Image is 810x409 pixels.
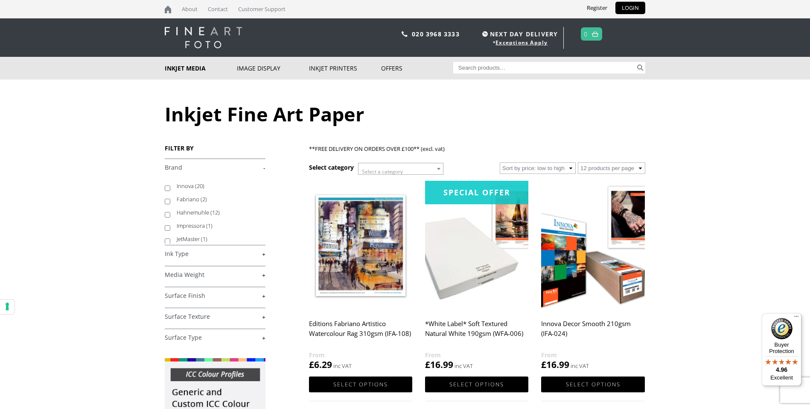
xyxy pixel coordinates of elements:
p: Buyer Protection [762,341,801,354]
img: time.svg [482,31,488,37]
span: £ [425,359,430,371]
a: Image Display [237,57,309,79]
h4: Surface Type [165,329,265,346]
span: (12) [210,209,220,216]
a: Select options for “Editions Fabriano Artistico Watercolour Rag 310gsm (IFA-108)” [309,377,412,392]
img: phone.svg [402,31,408,37]
h4: Media Weight [165,266,265,283]
a: 020 3968 3333 [412,30,460,38]
span: (1) [206,222,213,230]
label: Impressora [177,219,257,232]
a: Select options for “*White Label* Soft Textured Natural White 190gsm (WFA-006)” [425,377,528,392]
p: **FREE DELIVERY ON ORDERS OVER £100** (excl. vat) [309,144,645,154]
a: 0 [584,28,588,40]
img: basket.svg [592,31,598,37]
h3: FILTER BY [165,144,265,152]
a: + [165,250,265,258]
bdi: 6.29 [309,359,332,371]
span: Select a category [362,168,403,175]
a: Inkjet Media [165,57,237,79]
a: + [165,313,265,321]
h1: Inkjet Fine Art Paper [165,101,645,127]
h2: Innova Decor Smooth 210gsm (IFA-024) [541,316,644,350]
img: *White Label* Soft Textured Natural White 190gsm (WFA-006) [425,181,528,310]
p: Excellent [762,374,801,381]
img: Editions Fabriano Artistico Watercolour Rag 310gsm (IFA-108) [309,181,412,310]
a: + [165,271,265,279]
a: Special Offer*White Label* Soft Textured Natural White 190gsm (WFA-006) £16.99 [425,181,528,371]
a: + [165,292,265,300]
label: JetMaster [177,232,257,246]
span: (20) [195,182,204,190]
input: Search products… [453,62,636,74]
img: Trusted Shops Trustmark [771,318,793,339]
span: 4.96 [776,366,787,373]
bdi: 16.99 [425,359,453,371]
a: Offers [381,57,453,79]
span: £ [541,359,546,371]
a: Inkjet Printers [309,57,381,79]
span: (1) [201,235,207,243]
a: + [165,334,265,342]
span: £ [309,359,314,371]
select: Shop order [500,162,576,174]
img: Innova Decor Smooth 210gsm (IFA-024) [541,181,644,310]
h4: Surface Finish [165,287,265,304]
a: - [165,164,265,172]
label: Innova [177,179,257,193]
bdi: 16.99 [541,359,569,371]
a: Select options for “Innova Decor Smooth 210gsm (IFA-024)” [541,377,644,392]
h4: Surface Texture [165,308,265,325]
a: Exceptions Apply [495,39,548,46]
a: Editions Fabriano Artistico Watercolour Rag 310gsm (IFA-108) £6.29 [309,181,412,371]
h4: Brand [165,159,265,176]
button: Menu [791,313,801,324]
h4: Ink Type [165,245,265,262]
a: Register [580,2,614,14]
h2: Editions Fabriano Artistico Watercolour Rag 310gsm (IFA-108) [309,316,412,350]
h2: *White Label* Soft Textured Natural White 190gsm (WFA-006) [425,316,528,350]
h3: Select category [309,163,354,171]
a: LOGIN [615,2,645,14]
img: logo-white.svg [165,27,242,48]
label: Hahnemuhle [177,206,257,219]
span: NEXT DAY DELIVERY [480,29,558,39]
span: (2) [201,195,207,203]
label: Fabriano [177,193,257,206]
button: Search [635,62,645,74]
div: Special Offer [425,181,528,204]
button: Trusted Shops TrustmarkBuyer Protection4.96Excellent [762,313,801,386]
a: Innova Decor Smooth 210gsm (IFA-024) £16.99 [541,181,644,371]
